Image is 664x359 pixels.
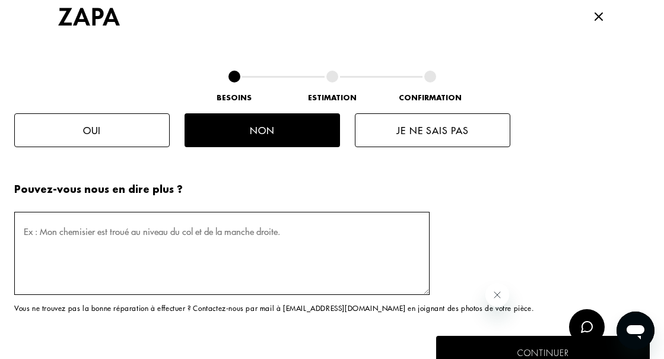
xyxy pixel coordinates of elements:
[14,185,183,195] p: Pouvez-vous nous en dire plus ?
[175,94,294,101] div: Besoins
[273,94,392,101] div: Estimation
[14,113,170,147] button: Oui
[371,94,490,101] div: Confirmation
[460,253,652,281] div: Besoin d’une retouche ? avec un artisan [PERSON_NAME].
[58,8,120,26] img: Logo Zapa by Tilli
[185,113,340,147] button: Non
[617,312,655,350] iframe: Bouton de lancement de la fenêtre de messagerie
[14,305,533,312] p: Vous ne trouvez pas la bonne réparation à effectuer ? Contactez-nous par mail à [EMAIL_ADDRESS][D...
[355,113,510,147] button: Je ne sais pas
[7,8,151,18] span: Bonjour. Vous avez besoin d’aide ?
[485,283,509,307] iframe: Fermer le message
[460,72,652,293] div: Exprimez votre style avec cette robe courte qui conjugue finesse et modernité. Sa matière en [GEO...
